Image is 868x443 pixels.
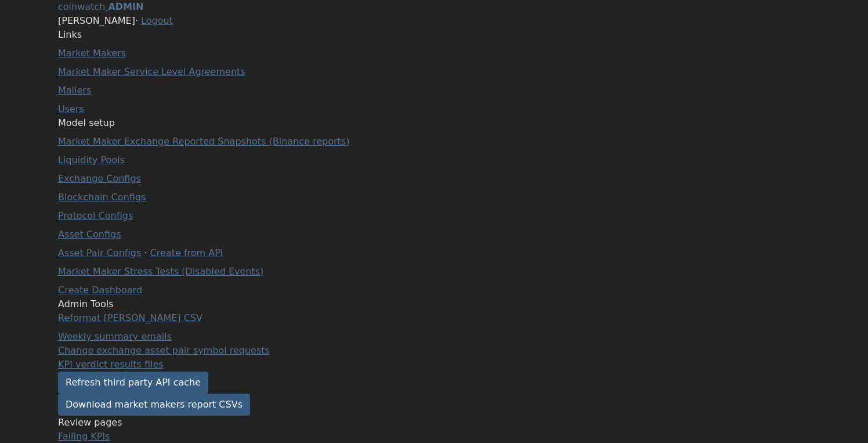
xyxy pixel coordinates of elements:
div: Links [58,28,363,42]
a: Asset Configs [58,229,121,240]
a: Create Dashboard [58,284,142,296]
a: Protocol Configs [58,210,133,221]
a: Market Maker Service Level Agreements [58,66,245,77]
div: Review pages [58,416,363,430]
a: Change exchange asset pair symbol requests [58,345,270,356]
span: · [135,15,138,26]
a: Market Maker Stress Tests (Disabled Events) [58,266,263,277]
a: Market Maker Exchange Reported Snapshots (Binance reports) [58,136,349,147]
a: KPI verdict results files [58,359,164,370]
a: Market Makers [58,48,126,59]
a: Create from API [150,247,223,258]
a: Download market makers report CSVs [58,394,250,416]
div: Admin Tools [58,297,363,311]
a: Mailers [58,85,91,96]
a: Asset Pair Configs [58,247,141,258]
a: coinwatch ADMIN [58,1,143,12]
a: Exchange Configs [58,173,141,184]
a: Liquidity Pools [58,154,125,165]
a: Failing KPIs [58,431,110,442]
span: · [144,247,147,258]
a: Refresh third party API cache [58,372,208,394]
a: Weekly summary emails [58,331,172,342]
div: Model setup [58,116,363,130]
a: Reformat [PERSON_NAME] CSV [58,312,202,323]
a: Users [58,103,84,114]
a: Blockchain Configs [58,192,146,203]
div: [PERSON_NAME] [58,14,810,28]
a: Logout [141,15,173,26]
